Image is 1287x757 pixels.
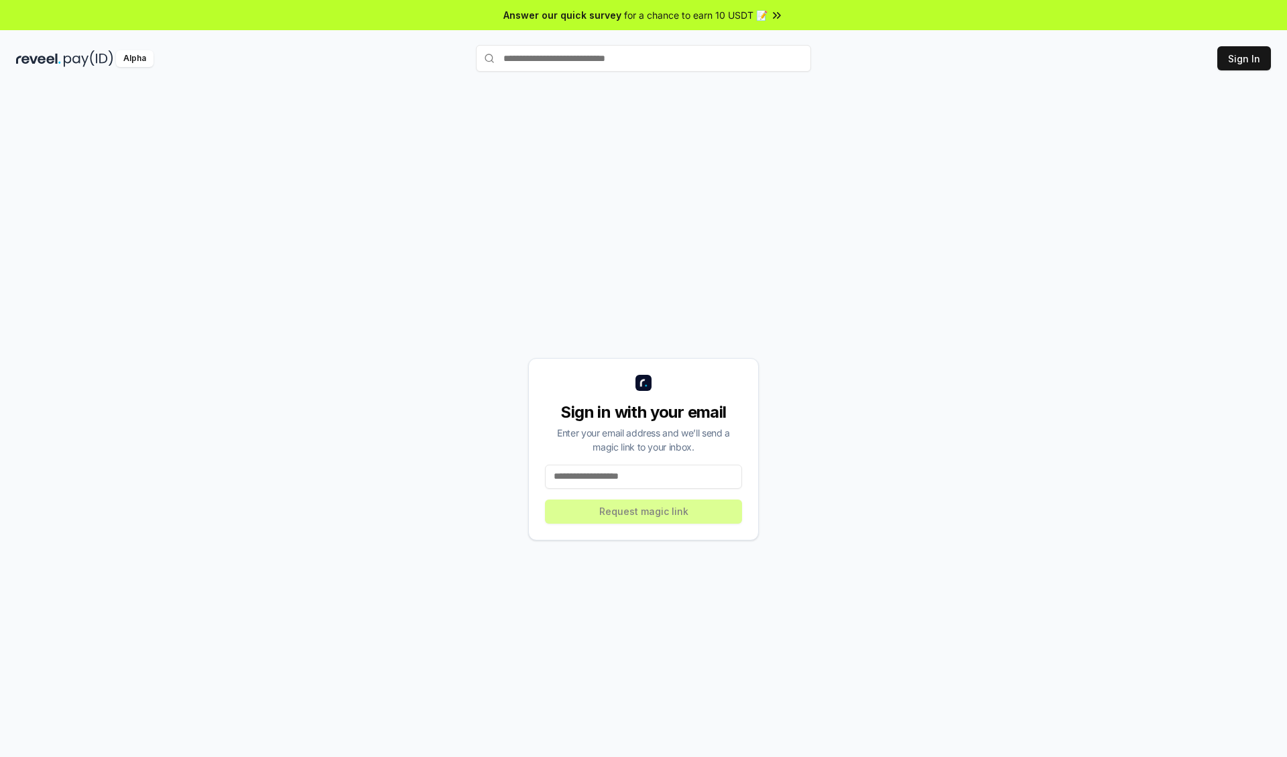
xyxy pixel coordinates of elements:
img: pay_id [64,50,113,67]
span: for a chance to earn 10 USDT 📝 [624,8,768,22]
div: Alpha [116,50,154,67]
img: reveel_dark [16,50,61,67]
div: Sign in with your email [545,402,742,423]
div: Enter your email address and we’ll send a magic link to your inbox. [545,426,742,454]
img: logo_small [635,375,652,391]
button: Sign In [1217,46,1271,70]
span: Answer our quick survey [503,8,621,22]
